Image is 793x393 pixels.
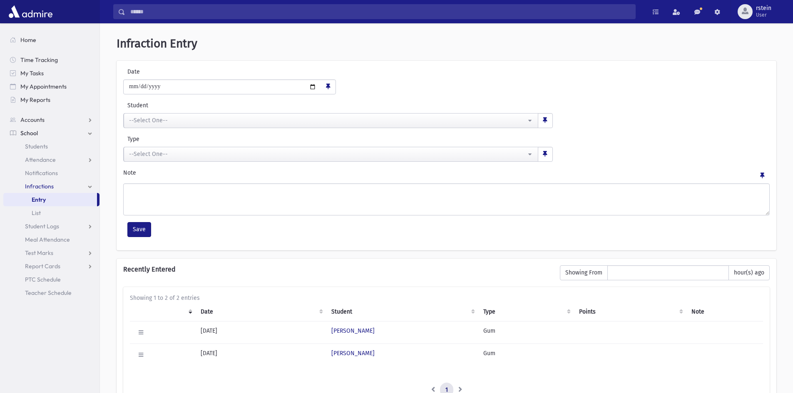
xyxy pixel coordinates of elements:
[123,168,136,180] label: Note
[32,209,41,217] span: List
[124,113,538,128] button: --Select One--
[127,222,151,237] button: Save
[123,265,552,273] h6: Recently Entered
[123,67,194,76] label: Date
[123,135,338,143] label: Type
[3,126,99,140] a: School
[3,53,99,67] a: Time Tracking
[3,153,99,166] a: Attendance
[117,37,197,50] span: Infraction Entry
[7,3,55,20] img: AdmirePro
[123,101,410,110] label: Student
[3,233,99,246] a: Meal Attendance
[20,83,67,90] span: My Appointments
[25,143,48,150] span: Students
[20,69,44,77] span: My Tasks
[196,302,326,321] th: Date: activate to sort column ascending
[3,67,99,80] a: My Tasks
[196,321,326,344] td: [DATE]
[20,116,45,124] span: Accounts
[331,327,375,334] a: [PERSON_NAME]
[20,96,50,104] span: My Reports
[3,180,99,193] a: Infractions
[3,286,99,299] a: Teacher Schedule
[478,302,574,321] th: Type: activate to sort column ascending
[3,93,99,106] a: My Reports
[574,302,686,321] th: Points: activate to sort column ascending
[3,80,99,93] a: My Appointments
[25,169,58,177] span: Notifications
[560,265,608,280] span: Showing From
[25,289,72,297] span: Teacher Schedule
[129,150,526,158] div: --Select One--
[3,246,99,260] a: Test Marks
[478,321,574,344] td: Gum
[3,33,99,47] a: Home
[686,302,763,321] th: Note
[20,56,58,64] span: Time Tracking
[25,276,61,283] span: PTC Schedule
[25,156,56,163] span: Attendance
[478,344,574,366] td: Gum
[3,273,99,286] a: PTC Schedule
[756,12,771,18] span: User
[125,4,635,19] input: Search
[3,113,99,126] a: Accounts
[3,220,99,233] a: Student Logs
[124,147,538,162] button: --Select One--
[129,116,526,125] div: --Select One--
[25,183,54,190] span: Infractions
[3,140,99,153] a: Students
[20,36,36,44] span: Home
[728,265,770,280] span: hour(s) ago
[32,196,46,203] span: Entry
[196,344,326,366] td: [DATE]
[326,302,478,321] th: Student: activate to sort column ascending
[3,166,99,180] a: Notifications
[331,350,375,357] a: [PERSON_NAME]
[3,193,97,206] a: Entry
[756,5,771,12] span: rstein
[3,260,99,273] a: Report Cards
[25,249,53,257] span: Test Marks
[25,222,59,230] span: Student Logs
[130,294,763,302] div: Showing 1 to 2 of 2 entries
[25,262,60,270] span: Report Cards
[3,206,99,220] a: List
[25,236,70,243] span: Meal Attendance
[20,129,38,137] span: School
